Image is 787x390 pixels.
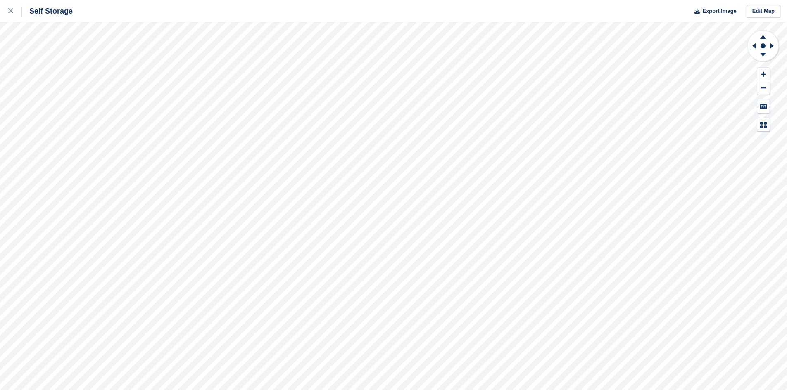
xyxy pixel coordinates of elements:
button: Zoom In [757,68,770,81]
div: Self Storage [22,6,73,16]
span: Export Image [702,7,736,15]
button: Keyboard Shortcuts [757,99,770,113]
button: Map Legend [757,118,770,132]
button: Export Image [690,5,737,18]
a: Edit Map [747,5,780,18]
button: Zoom Out [757,81,770,95]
